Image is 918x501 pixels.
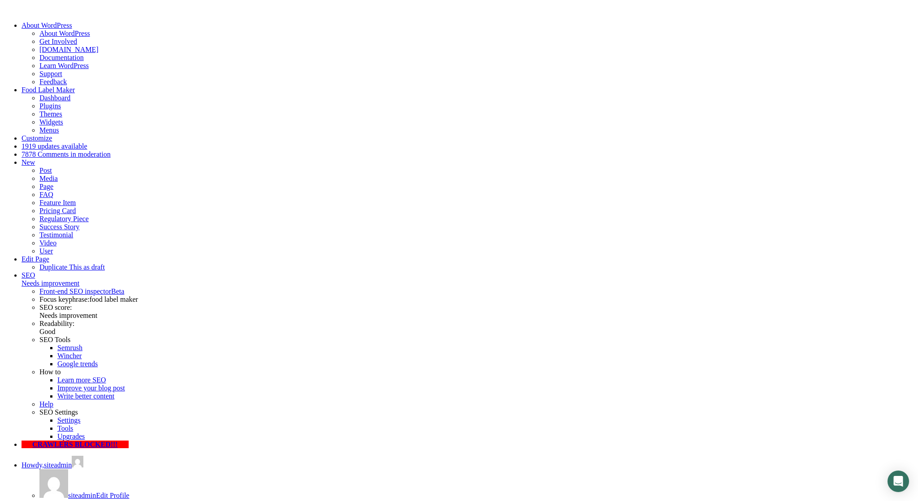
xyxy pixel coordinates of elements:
a: Improve your blog post [57,384,125,392]
div: Good [39,328,914,336]
div: Open Intercom Messenger [888,471,909,492]
a: Learn more SEO [57,376,106,384]
div: Focus keyphrase: [39,295,914,304]
div: How to [39,368,914,376]
ul: New [22,167,914,255]
a: Pricing Card [39,207,76,214]
a: Food Label Maker [22,86,75,94]
span: Good [39,328,56,335]
a: Post [39,167,52,174]
a: Wincher [57,352,82,360]
div: Needs improvement [39,312,914,320]
a: Help [39,400,53,408]
a: Documentation [39,54,84,61]
a: Get Involved [39,38,77,45]
span: About WordPress [22,21,72,29]
span: siteadmin [44,461,72,469]
a: Settings [57,416,81,424]
a: Dashboard [39,94,70,102]
a: Write better content [57,392,114,400]
a: Edit Page [22,255,49,263]
a: Google trends [57,360,98,368]
a: Learn WordPress [39,62,89,69]
div: SEO Settings [39,408,914,416]
span: 78 [22,150,29,158]
a: Video [39,239,56,247]
a: Themes [39,110,62,118]
span: Needs improvement [39,312,97,319]
span: food label maker [90,295,138,303]
div: Needs improvement [22,279,914,287]
a: Duplicate This as draft [39,263,105,271]
a: Feedback [39,78,67,86]
a: CRAWLERS BLOCKED!!! [22,441,129,448]
a: FAQ [39,191,53,198]
a: Widgets [39,118,63,126]
span: siteadmin [68,492,96,499]
span: Edit Profile [96,492,129,499]
a: Success Story [39,223,79,231]
a: Tools [57,424,73,432]
a: Media [39,175,58,182]
span: SEO [22,271,35,279]
a: Menus [39,126,59,134]
ul: Food Label Maker [22,94,914,110]
a: Upgrades [57,432,85,440]
div: SEO score: [39,304,914,320]
a: Testimonial [39,231,73,239]
ul: About WordPress [22,46,914,86]
a: Regulatory Piece [39,215,89,223]
a: Semrush [57,344,82,351]
span: Needs improvement [22,279,79,287]
span: Beta [111,287,124,295]
span: 19 [22,142,29,150]
a: Howdy, [22,461,83,469]
a: About WordPress [39,30,90,37]
ul: About WordPress [22,30,914,46]
a: Feature Item [39,199,76,206]
span: New [22,158,35,166]
span: 78 Comments in moderation [29,150,111,158]
div: SEO Tools [39,336,914,344]
div: Readability: [39,320,914,336]
a: Front-end SEO inspector [39,287,124,295]
a: Plugins [39,102,61,110]
a: Page [39,183,53,190]
a: User [39,247,53,255]
a: [DOMAIN_NAME] [39,46,99,53]
span: 19 updates available [29,142,87,150]
ul: Food Label Maker [22,110,914,134]
a: Support [39,70,62,77]
a: Customize [22,134,52,142]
